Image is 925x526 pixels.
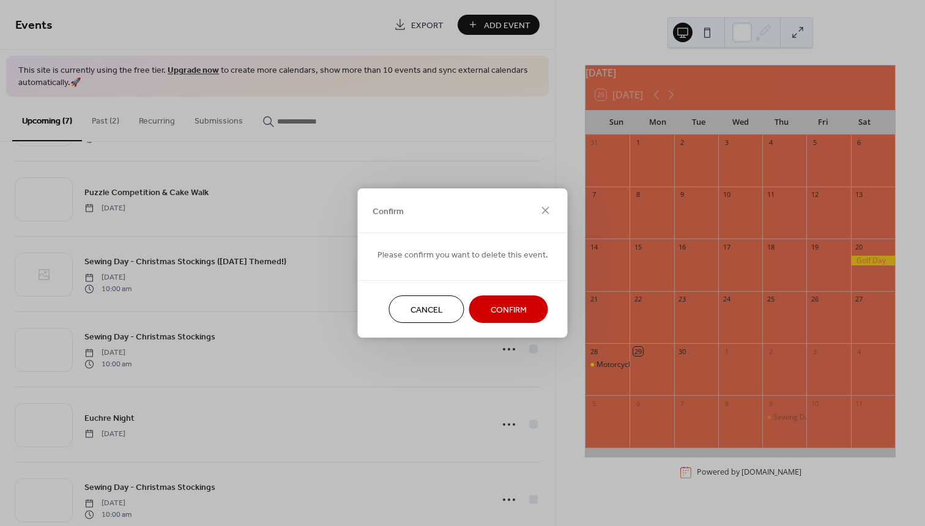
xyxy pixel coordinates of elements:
span: Cancel [410,304,443,317]
button: Confirm [469,295,548,323]
span: Please confirm you want to delete this event. [377,249,548,262]
span: Confirm [373,205,404,218]
span: Confirm [491,304,527,317]
button: Cancel [389,295,464,323]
